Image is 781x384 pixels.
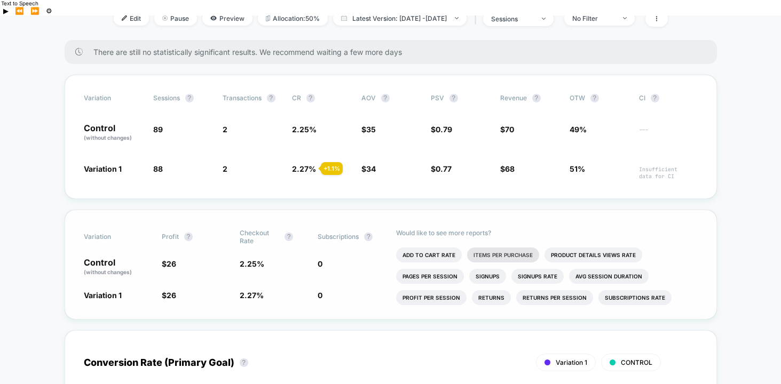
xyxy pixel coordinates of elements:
li: Add To Cart Rate [396,247,462,262]
button: Forward [27,6,43,15]
span: Edit [114,11,149,26]
span: Variation 1 [84,291,122,300]
span: Preview [202,11,253,26]
span: 34 [366,164,376,173]
li: Pages Per Session [396,269,464,284]
span: 70 [505,125,514,134]
button: Previous [12,6,27,15]
img: rebalance [266,15,270,21]
button: ? [381,94,390,102]
li: Returns [472,290,511,305]
span: 26 [167,259,176,268]
span: Sessions [153,94,180,102]
span: Variation [84,94,143,102]
img: end [162,15,168,21]
span: 0 [318,291,322,300]
span: $ [162,259,176,268]
button: ? [285,233,293,241]
span: Variation 1 [556,358,587,366]
span: Variation [84,229,143,245]
span: $ [431,125,452,134]
div: No Filter [572,14,615,22]
span: Revenue [500,94,527,102]
li: Signups [469,269,506,284]
span: 2 [223,164,227,173]
span: 68 [505,164,515,173]
div: + 1.1 % [321,162,343,175]
li: Items Per Purchase [467,247,539,262]
span: $ [431,164,452,173]
span: 0.79 [436,125,452,134]
span: OTW [570,94,628,102]
span: AOV [361,94,376,102]
li: Avg Session Duration [569,269,649,284]
button: ? [590,94,599,102]
span: $ [361,125,376,134]
p: Would like to see more reports? [396,229,698,237]
span: 0.77 [436,164,452,173]
span: 2.27 % [240,291,264,300]
span: There are still no statistically significant results. We recommend waiting a few more days [93,47,696,57]
button: ? [306,94,315,102]
span: 49% [570,125,587,134]
span: 2.25 % [240,259,264,268]
img: end [623,17,627,19]
span: Variation 1 [84,164,122,173]
span: (without changes) [84,134,132,141]
button: ? [267,94,275,102]
img: end [542,18,546,20]
span: 51% [570,164,585,173]
span: CI [639,94,698,102]
div: sessions [491,15,534,23]
span: Allocation: 50% [258,11,328,26]
span: | [472,11,483,27]
li: Subscriptions Rate [598,290,672,305]
span: --- [639,126,698,142]
button: ? [651,94,659,102]
button: ? [364,233,373,241]
span: Profit [162,233,179,241]
span: 2.25 % [292,125,317,134]
span: 89 [153,125,163,134]
span: Insufficient data for CI [639,166,698,180]
button: Settings [43,6,56,15]
button: ? [449,94,458,102]
span: Latest Version: [DATE] - [DATE] [333,11,467,26]
span: Subscriptions [318,233,359,241]
button: ? [240,358,248,367]
span: $ [500,164,515,173]
img: calendar [341,15,347,21]
span: (without changes) [84,269,132,275]
span: $ [162,291,176,300]
button: ? [532,94,541,102]
li: Signups Rate [511,269,564,284]
img: end [455,17,459,19]
span: Pause [154,11,197,26]
span: Checkout Rate [240,229,279,245]
span: 2 [223,125,227,134]
span: 26 [167,291,176,300]
p: Control [84,258,151,276]
li: Returns Per Session [516,290,593,305]
li: Product Details Views Rate [545,247,642,262]
img: edit [122,15,127,21]
span: 2.27 % [292,164,316,173]
span: $ [361,164,376,173]
button: ? [185,94,194,102]
span: CONTROL [621,358,652,366]
span: 0 [318,259,322,268]
span: $ [500,125,514,134]
span: 88 [153,164,163,173]
span: Transactions [223,94,262,102]
span: 35 [366,125,376,134]
span: CR [292,94,301,102]
span: PSV [431,94,444,102]
li: Profit Per Session [396,290,467,305]
button: ? [184,233,193,241]
p: Control [84,124,143,142]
